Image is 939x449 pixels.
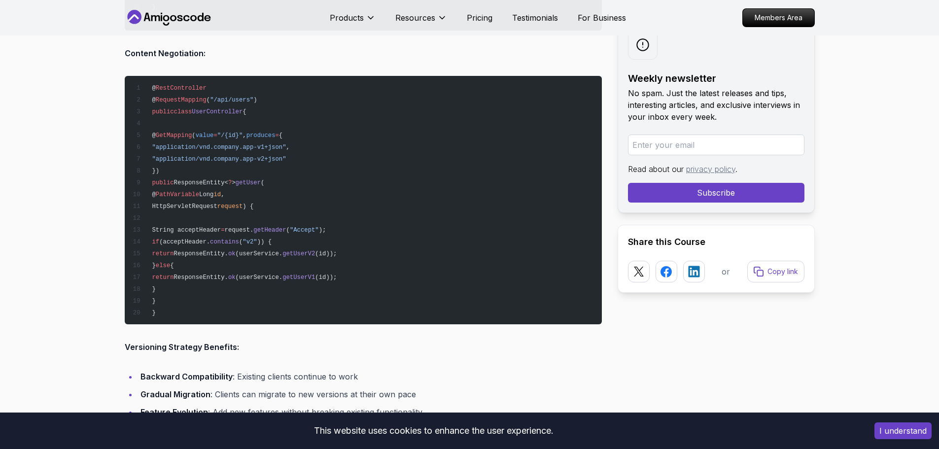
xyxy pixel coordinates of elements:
span: Long [199,191,213,198]
strong: Versioning Strategy Benefits: [125,342,239,352]
span: ) [253,97,257,104]
span: contains [210,239,239,245]
span: @ [152,85,155,92]
span: (acceptHeader. [159,239,210,245]
span: getUserV1 [282,274,315,281]
span: "/api/users" [210,97,253,104]
p: Members Area [743,9,814,27]
span: ResponseEntity. [174,274,228,281]
strong: Content Negotiation: [125,48,206,58]
li: : Existing clients continue to work [138,370,602,383]
span: RestController [156,85,207,92]
span: public [152,108,174,115]
span: id [213,191,221,198]
span: request [217,203,243,210]
span: } [152,298,155,305]
span: @ [152,97,155,104]
span: = [213,132,217,139]
button: Subscribe [628,183,804,203]
button: Products [330,12,376,32]
a: Pricing [467,12,492,24]
span: return [152,250,174,257]
p: No spam. Just the latest releases and tips, interesting articles, and exclusive interviews in you... [628,87,804,123]
li: : Clients can migrate to new versions at their own pace [138,387,602,401]
span: > [232,179,235,186]
span: "Accept" [290,227,319,234]
strong: Feature Evolution [140,407,208,417]
span: else [156,262,170,269]
span: value [196,132,214,139]
span: ok [228,274,236,281]
li: : Add new features without breaking existing functionality [138,405,602,419]
span: , [286,144,289,151]
span: (id)); [315,274,337,281]
span: (id)); [315,250,337,257]
span: ( [239,239,243,245]
span: PathVariable [156,191,199,198]
span: ( [192,132,195,139]
span: }) [152,168,159,174]
span: ResponseEntity. [174,250,228,257]
span: produces [246,132,276,139]
span: return [152,274,174,281]
a: For Business [578,12,626,24]
span: "application/vnd.company.app-v2+json" [152,156,286,163]
span: request. [225,227,254,234]
button: Accept cookies [874,422,932,439]
span: { [279,132,282,139]
span: getUser [236,179,261,186]
strong: Backward Compatibility [140,372,233,381]
div: This website uses cookies to enhance the user experience. [7,420,860,442]
span: { [170,262,174,269]
span: ResponseEntity< [174,179,228,186]
span: ? [228,179,232,186]
span: ( [261,179,264,186]
span: ( [286,227,290,234]
span: getHeader [253,227,286,234]
a: Members Area [742,8,815,27]
span: "/{id}" [217,132,243,139]
button: Resources [395,12,447,32]
h2: Share this Course [628,235,804,249]
span: RequestMapping [156,97,207,104]
a: Testimonials [512,12,558,24]
strong: Gradual Migration [140,389,210,399]
h2: Weekly newsletter [628,71,804,85]
a: privacy policy [686,164,735,174]
span: (userService. [236,274,283,281]
p: Products [330,12,364,24]
p: Copy link [767,267,798,276]
span: ); [319,227,326,234]
button: Copy link [747,261,804,282]
span: { [243,108,246,115]
span: HttpServletRequest [152,203,217,210]
span: @ [152,191,155,198]
span: "application/vnd.company.app-v1+json" [152,144,286,151]
span: ok [228,250,236,257]
span: @ [152,132,155,139]
span: ( [207,97,210,104]
span: class [174,108,192,115]
span: } [152,286,155,293]
p: Resources [395,12,435,24]
span: if [152,239,159,245]
span: getUserV2 [282,250,315,257]
input: Enter your email [628,135,804,155]
span: , [221,191,224,198]
p: or [722,266,730,277]
span: "v2" [243,239,257,245]
span: (userService. [236,250,283,257]
span: = [221,227,224,234]
span: UserController [192,108,243,115]
span: ) { [243,203,253,210]
span: } [152,310,155,316]
span: = [275,132,278,139]
span: public [152,179,174,186]
span: String acceptHeader [152,227,221,234]
span: )) { [257,239,272,245]
span: GetMapping [156,132,192,139]
span: , [243,132,246,139]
